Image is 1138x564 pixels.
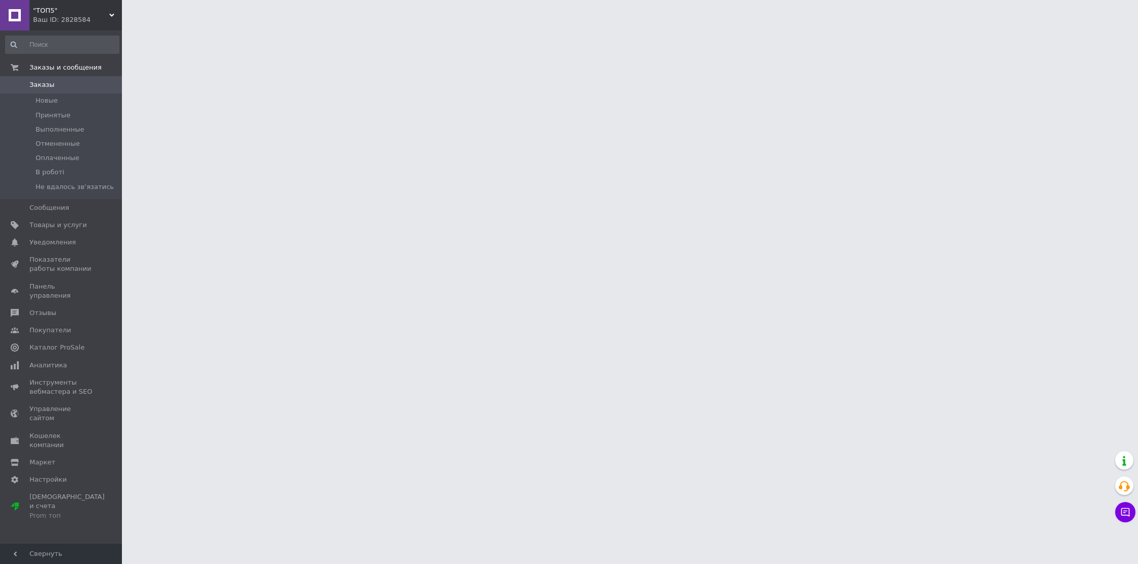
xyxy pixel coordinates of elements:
[29,203,69,212] span: Сообщения
[29,361,67,370] span: Аналитика
[36,125,84,134] span: Выполненные
[29,282,94,300] span: Панель управления
[29,378,94,396] span: Инструменты вебмастера и SEO
[1115,502,1135,522] button: Чат с покупателем
[33,15,122,24] div: Ваш ID: 2828584
[36,111,71,120] span: Принятые
[29,404,94,423] span: Управление сайтом
[5,36,119,54] input: Поиск
[36,96,58,105] span: Новые
[29,343,84,352] span: Каталог ProSale
[36,182,114,192] span: Не вдалось звʼязатись
[29,431,94,450] span: Кошелек компании
[29,458,55,467] span: Маркет
[29,63,102,72] span: Заказы и сообщения
[36,168,64,177] span: В роботі
[36,153,79,163] span: Оплаченные
[29,492,105,520] span: [DEMOGRAPHIC_DATA] и счета
[29,255,94,273] span: Показатели работы компании
[29,511,105,520] div: Prom топ
[29,80,54,89] span: Заказы
[29,308,56,318] span: Отзывы
[29,475,67,484] span: Настройки
[29,326,71,335] span: Покупатели
[33,6,109,15] span: "ТОП5"
[36,139,80,148] span: Отмененные
[29,238,76,247] span: Уведомления
[29,221,87,230] span: Товары и услуги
